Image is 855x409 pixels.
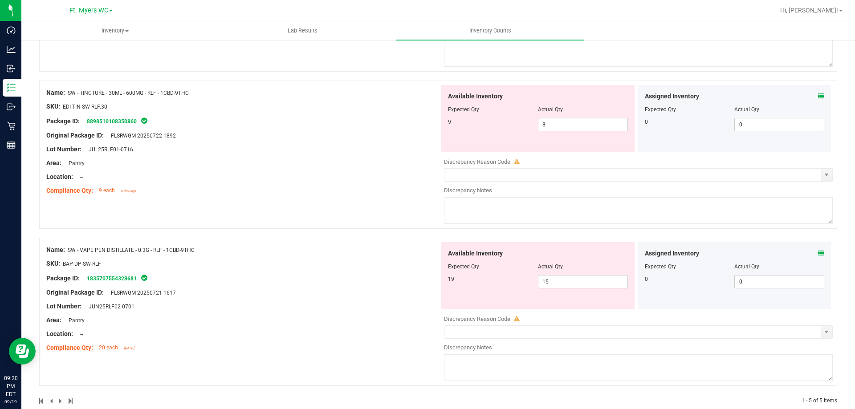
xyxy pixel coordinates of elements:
a: 8898510108350860 [87,118,137,125]
span: In Sync [140,273,148,282]
span: Compliance Qty: [46,344,93,351]
div: Expected Qty [645,105,735,113]
span: Lot Number: [46,303,81,310]
span: Inventory [22,27,208,35]
span: JUL25RLF01-0716 [84,146,133,153]
span: 9 each [99,187,115,194]
span: Next [59,398,63,404]
inline-svg: Analytics [7,45,16,54]
inline-svg: Reports [7,141,16,150]
span: JUN25RLF02-0701 [84,304,134,310]
span: Package ID: [46,117,80,125]
span: Move to first page [39,398,45,404]
input: 0 [735,275,824,288]
span: SKU: [46,103,60,110]
span: FLSRWGM-20250721-1617 [106,290,176,296]
span: Expected Qty [448,106,479,113]
span: Original Package ID: [46,289,104,296]
span: Pantry [64,160,85,166]
span: 9 [448,119,451,125]
span: Discrepancy Reason Code [444,158,510,165]
div: Discrepancy Notes [444,343,833,352]
div: Actual Qty [734,105,824,113]
span: Name: [46,89,65,96]
span: 20 each [99,344,118,351]
a: 1835707554328681 [87,275,137,282]
span: Expected Qty [448,263,479,270]
span: Lab Results [276,27,330,35]
span: -- [76,331,83,337]
input: 15 [538,275,627,288]
span: Location: [46,173,73,180]
span: Available Inventory [448,249,503,258]
div: Actual Qty [734,263,824,271]
input: 8 [538,118,627,131]
span: 1 - 5 of 5 items [802,397,837,404]
inline-svg: Inbound [7,64,16,73]
span: Lot Number: [46,146,81,153]
span: FLSRWGM-20250722-1892 [106,133,176,139]
p: 09/19 [4,398,17,405]
span: Actual Qty [538,106,563,113]
input: 0 [735,118,824,131]
span: Location: [46,330,73,337]
span: Name: [46,246,65,253]
span: Original Package ID: [46,132,104,139]
span: EDI-TIN-SW-RLF.30 [63,104,107,110]
inline-svg: Outbound [7,102,16,111]
p: 09:20 PM EDT [4,374,17,398]
span: Assigned Inventory [645,249,699,258]
span: Package ID: [46,275,80,282]
span: Actual Qty [538,263,563,270]
div: Discrepancy Notes [444,186,833,195]
iframe: Resource center [9,338,36,364]
div: 0 [645,118,735,126]
span: Previous [50,398,54,404]
span: Compliance Qty: [46,187,93,194]
span: SW - VAPE PEN DISTILLATE - 0.3G - RLF - 1CBD-9THC [68,247,195,253]
span: SKU: [46,260,60,267]
span: Move to last page [69,398,73,404]
div: Expected Qty [645,263,735,271]
span: BAP-DP-SW-RLF [63,261,101,267]
span: Area: [46,159,61,166]
inline-svg: Inventory [7,83,16,92]
span: [DATE] [124,346,134,350]
span: Ft. Myers WC [69,7,108,14]
a: Inventory [21,21,209,40]
span: -- [76,174,83,180]
a: Lab Results [209,21,396,40]
span: select [821,169,832,181]
span: a day ago [121,189,136,193]
div: 0 [645,275,735,283]
span: Pantry [64,317,85,324]
span: 19 [448,276,454,282]
inline-svg: Retail [7,121,16,130]
span: Hi, [PERSON_NAME]! [780,7,838,14]
span: Inventory Counts [457,27,523,35]
inline-svg: Dashboard [7,26,16,35]
a: Inventory Counts [396,21,584,40]
span: SW - TINCTURE - 30ML - 600MG - RLF - 1CBD-9THC [68,90,189,96]
span: select [821,326,832,338]
span: Discrepancy Reason Code [444,316,510,322]
span: Assigned Inventory [645,92,699,101]
span: Available Inventory [448,92,503,101]
span: Area: [46,316,61,324]
span: In Sync [140,116,148,125]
